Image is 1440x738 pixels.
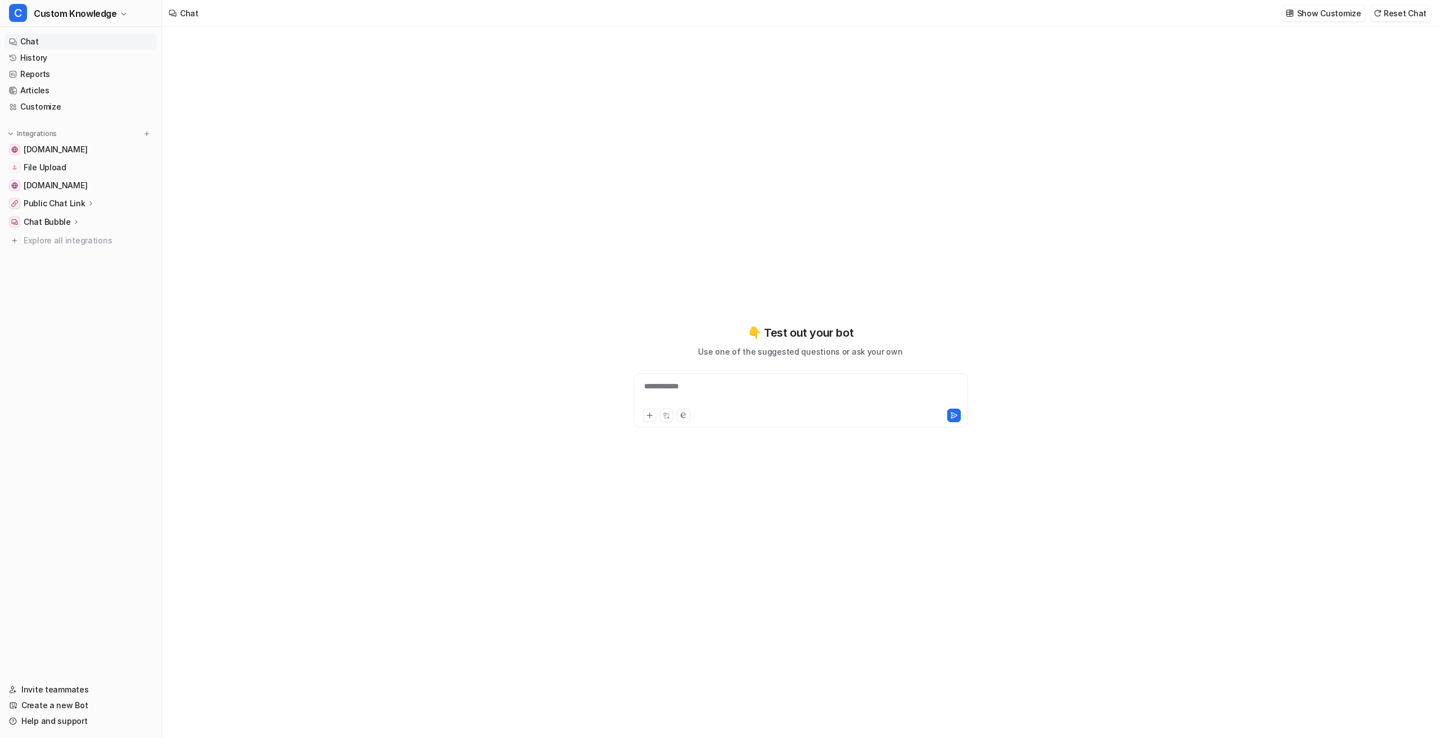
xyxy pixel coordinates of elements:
[11,200,18,207] img: Public Chat Link
[34,6,117,21] span: Custom Knowledge
[4,178,157,193] a: secure.timedock.com[DOMAIN_NAME]
[7,130,15,138] img: expand menu
[698,346,902,357] p: Use one of the suggested questions or ask your own
[24,232,152,250] span: Explore all integrations
[1297,7,1361,19] p: Show Customize
[4,233,157,248] a: Explore all integrations
[4,160,157,175] a: File UploadFile Upload
[4,128,60,139] button: Integrations
[143,130,151,138] img: menu_add.svg
[24,180,87,191] span: [DOMAIN_NAME]
[9,235,20,246] img: explore all integrations
[4,50,157,66] a: History
[748,324,853,341] p: 👇 Test out your bot
[4,66,157,82] a: Reports
[1374,9,1381,17] img: reset
[180,7,199,19] div: Chat
[11,146,18,153] img: timedock.com
[4,713,157,729] a: Help and support
[24,216,71,228] p: Chat Bubble
[11,164,18,171] img: File Upload
[4,142,157,157] a: timedock.com[DOMAIN_NAME]
[1370,5,1431,21] button: Reset Chat
[11,219,18,225] img: Chat Bubble
[24,162,66,173] span: File Upload
[24,144,87,155] span: [DOMAIN_NAME]
[17,129,57,138] p: Integrations
[4,682,157,698] a: Invite teammates
[4,698,157,713] a: Create a new Bot
[1282,5,1366,21] button: Show Customize
[9,4,27,22] span: C
[4,34,157,49] a: Chat
[1286,9,1294,17] img: customize
[4,99,157,115] a: Customize
[24,198,85,209] p: Public Chat Link
[4,83,157,98] a: Articles
[11,182,18,189] img: secure.timedock.com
